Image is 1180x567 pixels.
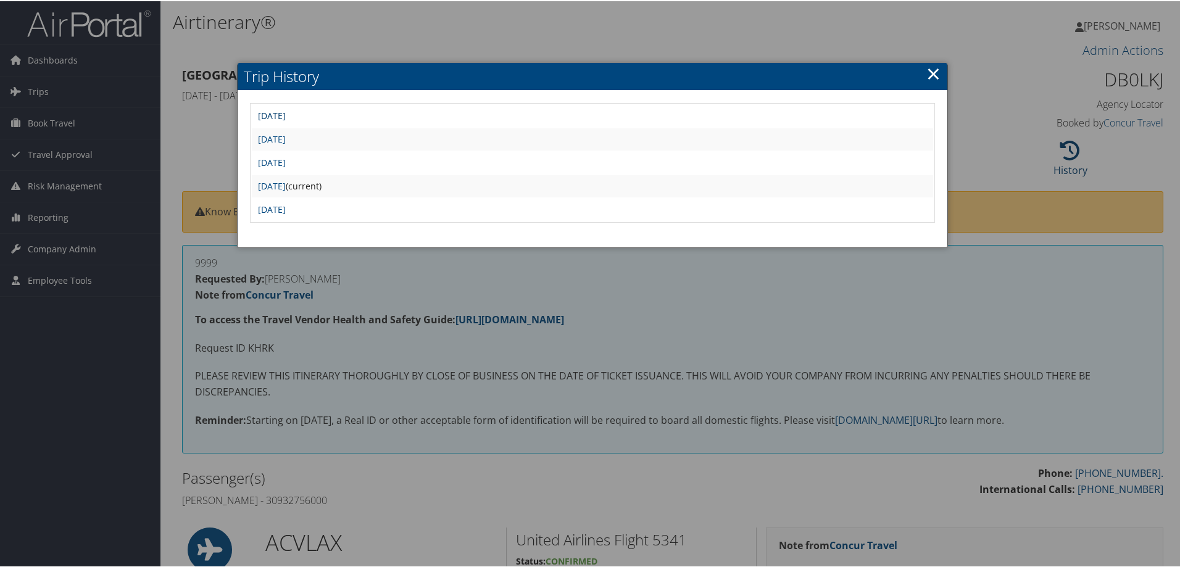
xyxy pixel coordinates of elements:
a: [DATE] [258,109,286,120]
a: [DATE] [258,155,286,167]
td: (current) [252,174,933,196]
a: [DATE] [258,132,286,144]
h2: Trip History [238,62,947,89]
a: [DATE] [258,202,286,214]
a: × [926,60,941,85]
a: [DATE] [258,179,286,191]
